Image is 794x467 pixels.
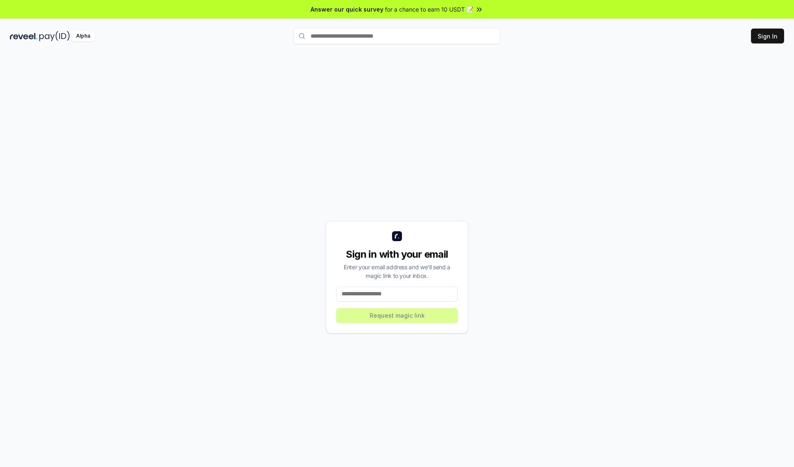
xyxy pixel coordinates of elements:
img: reveel_dark [10,31,38,41]
span: for a chance to earn 10 USDT 📝 [385,5,474,14]
img: pay_id [39,31,70,41]
div: Sign in with your email [336,248,458,261]
div: Alpha [72,31,95,41]
div: Enter your email address and we’ll send a magic link to your inbox. [336,263,458,280]
button: Sign In [751,29,784,43]
span: Answer our quick survey [311,5,383,14]
img: logo_small [392,231,402,241]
